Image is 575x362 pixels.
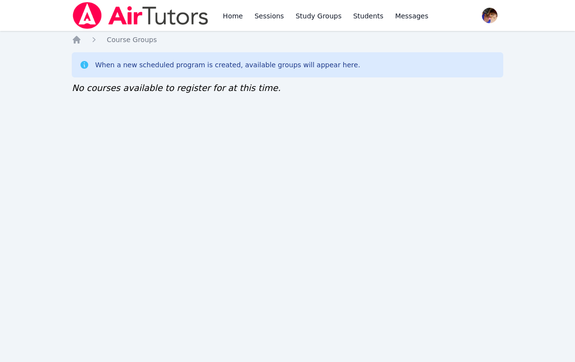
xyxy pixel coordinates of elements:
span: No courses available to register for at this time. [72,83,281,93]
span: Messages [395,11,429,21]
a: Course Groups [107,35,157,45]
span: Course Groups [107,36,157,44]
img: Air Tutors [72,2,209,29]
nav: Breadcrumb [72,35,503,45]
div: When a new scheduled program is created, available groups will appear here. [95,60,360,70]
